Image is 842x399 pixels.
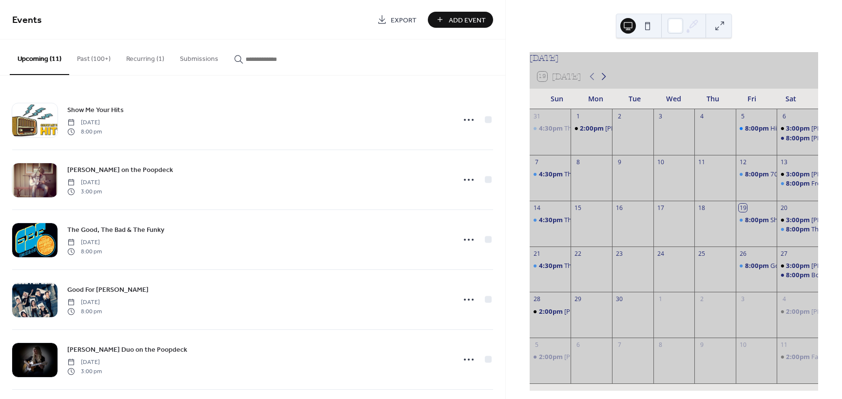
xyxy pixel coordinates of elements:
div: 8 [656,341,665,349]
div: 16 [615,204,624,212]
span: 8:00pm [786,179,811,188]
span: 2:00pm [786,307,811,316]
div: High & Mighty [736,124,777,133]
div: 8 [574,158,582,166]
a: The Good, The Bad & The Funky [67,224,164,235]
div: The [PERSON_NAME] [DATE] Marathon [564,124,677,133]
div: 1 [574,112,582,120]
div: 29 [574,295,582,304]
span: Export [391,15,417,25]
div: 1 [656,295,665,304]
div: 2 [698,295,706,304]
div: The Jorgensen's Band [530,170,571,178]
span: [DATE] [67,298,102,307]
div: 25 [698,249,706,258]
div: Mon [576,89,615,109]
div: 15 [574,204,582,212]
span: [PERSON_NAME] Duo on the Poopdeck [67,345,187,355]
span: 4:30pm [539,170,564,178]
div: 28 [533,295,541,304]
div: 3 [739,295,747,304]
span: Add Event [449,15,486,25]
span: 8:00pm [745,124,770,133]
div: Good For Gary [736,261,777,270]
div: 30 [615,295,624,304]
a: [PERSON_NAME] on the Poopdeck [67,164,173,175]
div: Thu [693,89,732,109]
button: Recurring (1) [118,39,172,74]
span: [DATE] [67,178,102,187]
span: [DATE] [67,358,102,367]
div: 10 [656,158,665,166]
span: 8:00pm [786,225,811,233]
div: The Jorgensen's Labor Day Marathon [530,124,571,133]
div: Fri [732,89,771,109]
div: Justin Burk on the Poopdeck [530,352,571,361]
span: 4:30pm [539,124,564,133]
div: 14 [533,204,541,212]
div: 21 [533,249,541,258]
div: 11 [698,158,706,166]
div: Kyle Koliha on the Poopdeck [777,215,818,224]
span: [PERSON_NAME] on the Poopdeck [67,165,173,175]
div: [PERSON_NAME] on the Poopdeck [564,307,665,316]
div: Free & Easy [777,179,818,188]
div: 9 [698,341,706,349]
span: 2:00pm [580,124,605,133]
div: Sat [771,89,810,109]
div: 5 [739,112,747,120]
div: Bootleg Band [777,270,818,279]
button: Add Event [428,12,493,28]
div: 12 [739,158,747,166]
button: Past (100+) [69,39,118,74]
span: 3:00 pm [67,367,102,376]
div: 20 [780,204,788,212]
div: 10 [739,341,747,349]
div: Sun [537,89,576,109]
button: Upcoming (11) [10,39,69,75]
div: 5 [533,341,541,349]
span: 8:00pm [786,133,811,142]
div: 11 [780,341,788,349]
div: 70's Magic Sunshine Band [736,170,777,178]
span: 8:00pm [786,270,811,279]
div: 7 [533,158,541,166]
div: 6 [574,341,582,349]
span: 8:00 pm [67,127,102,136]
div: The [PERSON_NAME] Band [564,215,643,224]
div: 18 [698,204,706,212]
span: Events [12,11,42,30]
div: 9 [615,158,624,166]
div: [DATE] [530,52,818,65]
div: 26 [739,249,747,258]
div: Wed [654,89,693,109]
div: The Jorgensen's Band [530,215,571,224]
div: The [PERSON_NAME] Band [564,170,643,178]
span: [DATE] [67,238,102,247]
button: Submissions [172,39,226,74]
span: 3:00pm [786,215,811,224]
div: Show Me Your Hits [736,215,777,224]
span: 4:30pm [539,215,564,224]
span: The Good, The Bad & The Funky [67,225,164,235]
span: [DATE] [67,118,102,127]
div: 3 [656,112,665,120]
span: 8:00pm [745,215,770,224]
div: Andrea Lyn Duo on the Poopdeck [777,261,818,270]
div: 13 [780,158,788,166]
span: 2:00pm [786,352,811,361]
div: 24 [656,249,665,258]
div: 4 [698,112,706,120]
div: Tue [615,89,654,109]
span: 2:00pm [539,307,564,316]
div: Dave Burkart on the Poopdeck [530,307,571,316]
div: 23 [615,249,624,258]
div: The Jorgensen's Band [530,261,571,270]
span: 3:00pm [786,170,811,178]
a: [PERSON_NAME] Duo on the Poopdeck [67,344,187,355]
div: 27 [780,249,788,258]
span: 3:00pm [786,261,811,270]
a: Show Me Your Hits [67,104,124,115]
span: 2:00pm [539,352,564,361]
